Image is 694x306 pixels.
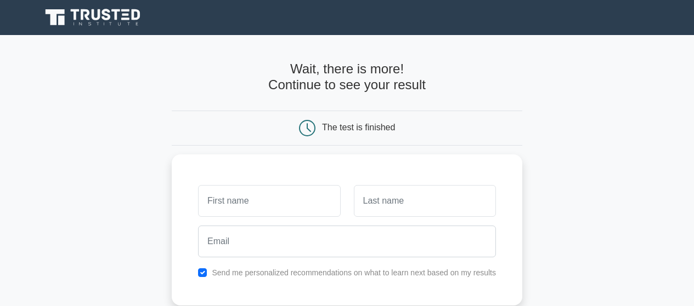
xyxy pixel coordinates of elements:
[198,226,496,257] input: Email
[172,61,522,93] h4: Wait, there is more! Continue to see your result
[354,185,496,217] input: Last name
[212,268,496,277] label: Send me personalized recommendations on what to learn next based on my results
[198,185,340,217] input: First name
[322,123,395,132] div: The test is finished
